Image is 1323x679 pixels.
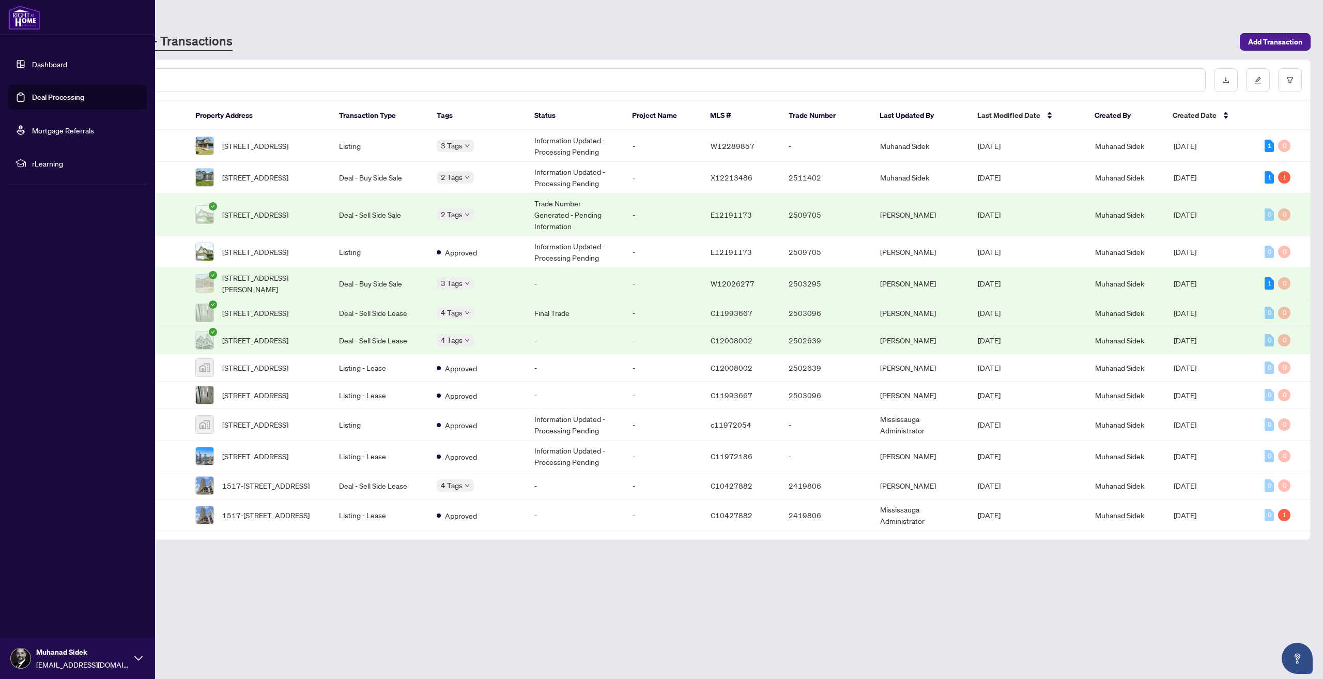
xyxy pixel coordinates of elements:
span: [STREET_ADDRESS] [222,362,288,373]
span: Approved [445,390,477,401]
td: - [624,327,702,354]
th: Created By [1086,101,1164,130]
td: 2502639 [780,327,872,354]
div: 0 [1265,246,1274,258]
div: 0 [1265,334,1274,346]
span: Muhanad Sidek [1095,247,1144,256]
th: Last Modified Date [969,101,1086,130]
span: down [465,143,470,148]
td: Listing - Lease [331,382,428,409]
span: [STREET_ADDRESS] [222,172,288,183]
span: [DATE] [978,420,1001,429]
span: [DATE] [1174,390,1196,400]
td: 2503096 [780,382,872,409]
div: 0 [1265,389,1274,401]
img: thumbnail-img [196,359,213,376]
td: - [624,236,702,268]
span: check-circle [209,202,217,210]
div: 1 [1265,277,1274,290]
a: Dashboard [32,59,67,69]
span: Muhanad Sidek [1095,481,1144,490]
button: filter [1278,68,1302,92]
div: 1 [1265,171,1274,184]
td: 2503096 [780,299,872,327]
td: Listing - Lease [331,441,428,472]
td: Listing - Lease [331,354,428,382]
span: [DATE] [978,481,1001,490]
span: W12289857 [711,141,755,150]
span: [STREET_ADDRESS] [222,307,288,319]
div: 0 [1278,307,1290,319]
span: [DATE] [978,173,1001,182]
span: [STREET_ADDRESS][PERSON_NAME] [222,272,322,295]
td: Muhanad Sidek [872,162,970,193]
img: thumbnail-img [196,137,213,155]
div: 0 [1265,450,1274,462]
div: 1 [1278,171,1290,184]
div: 1 [1278,509,1290,521]
span: C12008002 [711,363,752,372]
td: 2502639 [780,354,872,382]
td: Information Updated - Processing Pending [526,130,624,162]
span: 4 Tags [441,307,463,319]
td: Information Updated - Processing Pending [526,236,624,268]
span: [STREET_ADDRESS] [222,140,288,152]
div: 0 [1278,418,1290,431]
span: 3 Tags [441,140,463,152]
div: 0 [1278,361,1290,374]
td: - [624,193,702,236]
img: thumbnail-img [196,169,213,186]
span: [DATE] [1174,210,1196,219]
span: [DATE] [1174,420,1196,429]
span: X12213486 [711,173,752,182]
span: [DATE] [1174,173,1196,182]
button: download [1214,68,1238,92]
span: E12191173 [711,247,752,256]
td: Listing [331,130,428,162]
span: down [465,212,470,217]
span: Approved [445,419,477,431]
div: 0 [1278,246,1290,258]
span: down [465,310,470,315]
td: Listing - Lease [331,500,428,531]
button: edit [1246,68,1270,92]
a: Deal Processing [32,93,84,102]
span: C11993667 [711,390,752,400]
span: Muhanad Sidek [1095,210,1144,219]
div: 0 [1278,450,1290,462]
td: - [526,327,624,354]
span: down [465,175,470,180]
span: [DATE] [1174,141,1196,150]
th: Trade Number [780,101,872,130]
span: Muhanad Sidek [1095,451,1144,461]
td: [PERSON_NAME] [872,268,970,299]
td: [PERSON_NAME] [872,441,970,472]
span: 2 Tags [441,208,463,220]
span: [DATE] [1174,481,1196,490]
div: 0 [1278,389,1290,401]
td: - [780,441,872,472]
span: [STREET_ADDRESS] [222,389,288,401]
td: Trade Number Generated - Pending Information [526,193,624,236]
span: [DATE] [1174,510,1196,520]
span: [DATE] [978,451,1001,461]
td: Mississauga Administrator [872,500,970,531]
a: Mortgage Referrals [32,126,94,135]
span: 1517-[STREET_ADDRESS] [222,509,310,521]
td: [PERSON_NAME] [872,193,970,236]
span: [STREET_ADDRESS] [222,209,288,220]
span: Muhanad Sidek [1095,336,1144,345]
td: [PERSON_NAME] [872,472,970,500]
span: [STREET_ADDRESS] [222,335,288,346]
th: Status [526,101,624,130]
span: Approved [445,363,477,374]
div: 0 [1265,479,1274,492]
span: download [1222,77,1229,84]
td: [PERSON_NAME] [872,299,970,327]
span: [DATE] [978,390,1001,400]
span: C12008002 [711,336,752,345]
span: Approved [445,247,477,258]
td: Final Trade [526,299,624,327]
span: down [465,281,470,286]
span: filter [1286,77,1294,84]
